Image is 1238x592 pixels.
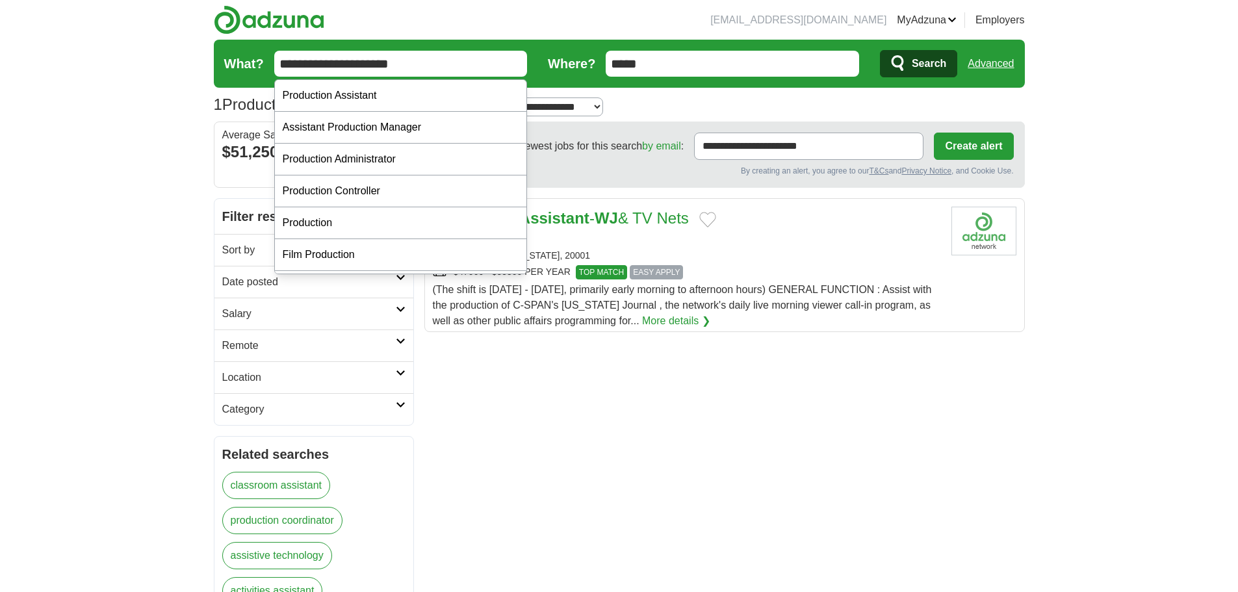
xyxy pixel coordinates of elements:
a: Privacy Notice [901,166,951,175]
div: By creating an alert, you agree to our and , and Cookie Use. [435,165,1014,177]
span: EASY APPLY [630,265,683,279]
h2: Sort by [222,242,396,258]
a: T&Cs [869,166,888,175]
a: Advanced [968,51,1014,77]
h2: Date posted [222,274,396,290]
span: Search [912,51,946,77]
span: 1 [214,93,222,116]
div: $51,250 [222,140,406,164]
h1: Production Assistant - WJ Jobs in 20001 [214,96,502,113]
h2: Location [222,370,396,385]
div: [US_STATE], [US_STATE], 20001 [433,249,941,263]
a: MyAdzuna [897,12,957,28]
h2: Remote [222,338,396,354]
li: [EMAIL_ADDRESS][DOMAIN_NAME] [710,12,886,28]
div: C-SPAN [433,233,941,246]
button: Create alert [934,133,1013,160]
strong: Assistant [519,209,589,227]
div: Film Production [275,239,527,271]
a: Sort by [214,234,413,266]
a: Remote [214,329,413,361]
a: Salary [214,298,413,329]
div: Assistant Production Manager [275,112,527,144]
h2: Related searches [222,444,406,464]
a: Employers [975,12,1025,28]
label: What? [224,54,264,73]
h2: Filter results [214,199,413,234]
div: Production Administrator [275,144,527,175]
a: Date posted [214,266,413,298]
a: Production Assistant-WJ& TV Nets [433,209,689,227]
a: Category [214,393,413,425]
a: by email [642,140,681,151]
img: Adzuna logo [214,5,324,34]
span: (The shift is [DATE] - [DATE], primarily early morning to afternoon hours) GENERAL FUNCTION : Ass... [433,284,932,326]
button: Add to favorite jobs [699,212,716,227]
div: Production [275,207,527,239]
a: production coordinator [222,507,342,534]
div: $47000 - $55500 PER YEAR [433,265,941,279]
h2: Category [222,402,396,417]
div: Production Controller [275,175,527,207]
a: assistive technology [222,542,332,569]
div: Food Production [275,271,527,303]
a: More details ❯ [642,313,710,329]
div: Average Salary [222,130,406,140]
strong: WJ [595,209,618,227]
img: Company logo [951,207,1016,255]
button: Search [880,50,957,77]
a: classroom assistant [222,472,331,499]
span: Receive the newest jobs for this search : [461,138,684,154]
label: Where? [548,54,595,73]
a: Location [214,361,413,393]
h2: Salary [222,306,396,322]
div: Production Assistant [275,80,527,112]
span: TOP MATCH [576,265,627,279]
